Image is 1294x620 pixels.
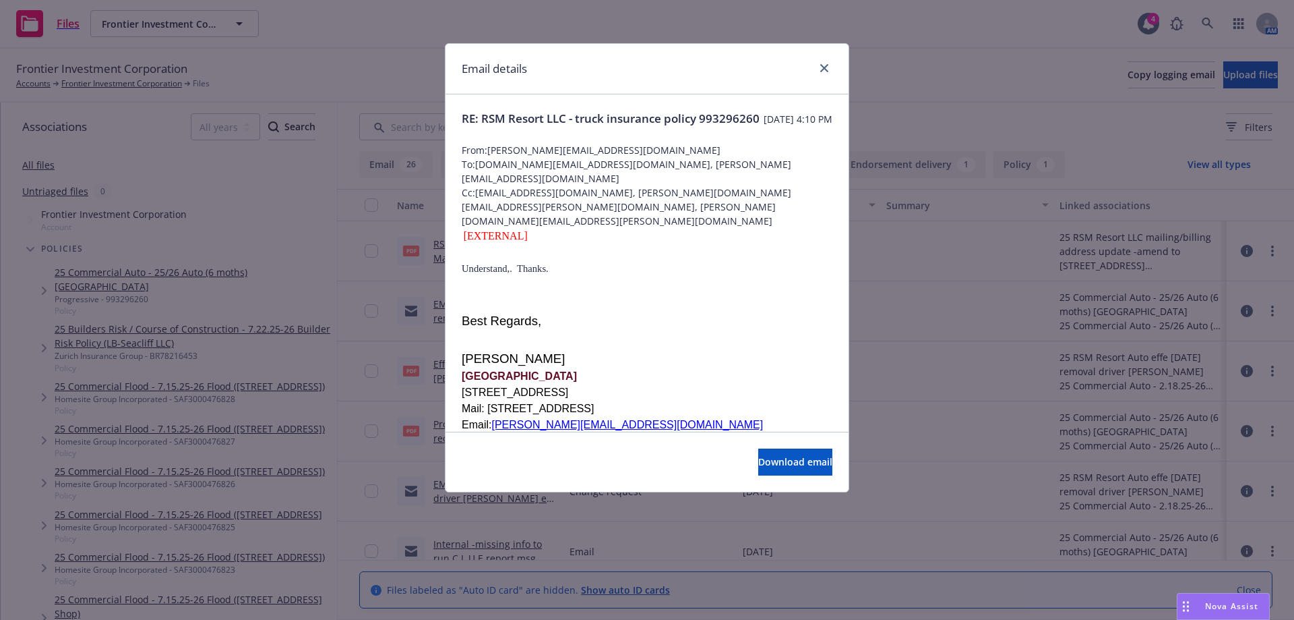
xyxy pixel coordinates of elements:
span: [GEOGRAPHIC_DATA] [462,370,577,382]
span: RE: RSM Resort LLC - truck insurance policy 993296260 [462,111,760,127]
span: [STREET_ADDRESS] [462,387,568,398]
span: [DATE] 4:10 PM [764,112,832,126]
span: [PERSON_NAME] [462,351,565,366]
span: Understand,. Thanks. [462,263,549,274]
div: Drag to move [1177,594,1194,619]
span: Best Regards, [462,314,541,328]
span: Email: [462,419,491,430]
div: [EXTERNAL] [462,228,832,244]
span: Mail: [STREET_ADDRESS] [462,403,594,414]
span: From: [PERSON_NAME][EMAIL_ADDRESS][DOMAIN_NAME] [462,143,832,157]
button: Nova Assist [1177,593,1270,620]
span: To: [DOMAIN_NAME][EMAIL_ADDRESS][DOMAIN_NAME], [PERSON_NAME][EMAIL_ADDRESS][DOMAIN_NAME] [462,157,832,186]
h1: Email details [462,60,527,78]
span: Download email [758,455,832,468]
span: Cc: [EMAIL_ADDRESS][DOMAIN_NAME], [PERSON_NAME][DOMAIN_NAME][EMAIL_ADDRESS][PERSON_NAME][DOMAIN_N... [462,186,832,228]
span: Nova Assist [1205,600,1258,612]
a: close [816,60,832,76]
a: [PERSON_NAME][EMAIL_ADDRESS][DOMAIN_NAME] [491,419,763,430]
button: Download email [758,449,832,476]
